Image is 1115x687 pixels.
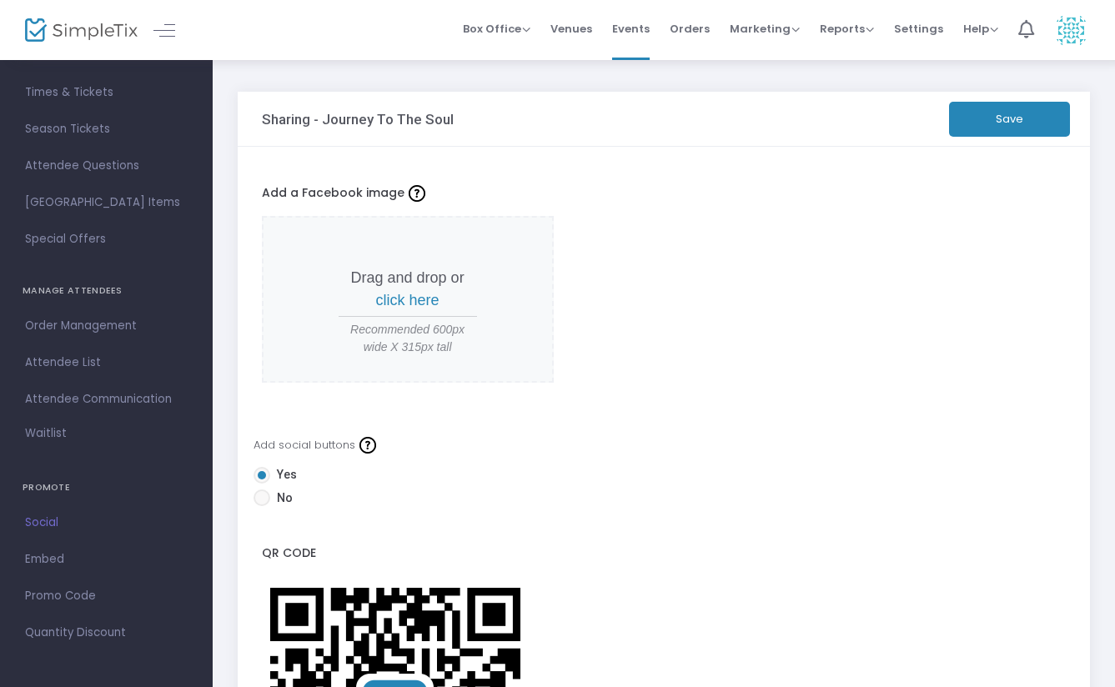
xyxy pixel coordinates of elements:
[730,21,800,37] span: Marketing
[963,21,998,37] span: Help
[262,184,429,201] span: Add a Facebook image
[25,585,188,607] span: Promo Code
[359,437,376,454] img: question-mark
[25,82,188,103] span: Times & Tickets
[463,21,530,37] span: Box Office
[25,622,188,644] span: Quantity Discount
[25,512,188,534] span: Social
[254,433,538,458] div: Add social buttons
[409,185,425,202] img: question-mark
[949,102,1070,137] button: Save
[25,315,188,337] span: Order Management
[25,192,188,213] span: [GEOGRAPHIC_DATA] Items
[25,228,188,250] span: Special Offers
[270,489,293,507] span: No
[254,537,538,571] label: QR Code
[25,118,188,140] span: Season Tickets
[339,321,477,356] span: Recommended 600px wide X 315px tall
[612,8,650,50] span: Events
[25,425,67,442] span: Waitlist
[820,21,874,37] span: Reports
[25,549,188,570] span: Embed
[376,292,439,308] span: click here
[894,8,943,50] span: Settings
[262,111,454,128] h3: Sharing - Journey To The Soul
[670,8,710,50] span: Orders
[25,389,188,410] span: Attendee Communication
[25,352,188,374] span: Attendee List
[270,466,297,484] span: Yes
[550,8,592,50] span: Venues
[25,155,188,177] span: Attendee Questions
[339,267,477,312] p: Drag and drop or
[23,274,190,308] h4: MANAGE ATTENDEES
[23,471,190,504] h4: PROMOTE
